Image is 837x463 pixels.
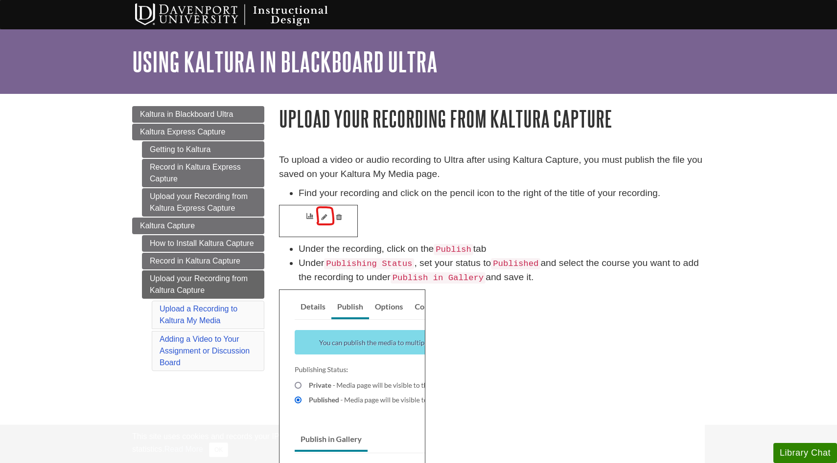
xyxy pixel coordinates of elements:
[773,443,837,463] button: Library Chat
[127,2,362,27] img: Davenport University Instructional Design
[142,159,264,187] a: Record in Kaltura Express Capture
[434,244,473,255] code: Publish
[140,221,195,230] span: Kaltura Capture
[160,335,250,367] a: Adding a Video to Your Assignment or Discussion Board
[391,272,486,284] code: Publish in Gallery
[279,205,358,237] img: pencil icon
[299,242,705,256] li: Under the recording, click on the tab
[142,235,264,252] a: How to Install Kaltura Capture
[132,431,705,457] div: This site uses cookies and records your IP address for usage statistics. Additionally, we use Goo...
[140,110,233,118] span: Kaltura in Blackboard Ultra
[209,442,228,457] button: Close
[279,153,705,181] p: To upload a video or audio recording to Ultra after using Kaltura Capture, you must publish the f...
[299,256,705,285] li: Under , set your status to and select the course you want to add the recording to under and save it.
[132,124,264,140] a: Kaltura Express Capture
[279,106,705,131] h1: Upload your Recording from Kaltura Capture
[160,305,237,325] a: Upload a Recording to Kaltura My Media
[132,106,264,123] a: Kaltura in Blackboard Ultra
[491,258,540,269] code: Published
[164,445,203,453] a: Read More
[132,106,264,373] div: Guide Page Menu
[142,253,264,269] a: Record in Kaltura Capture
[142,188,264,217] a: Upload your Recording from Kaltura Express Capture
[142,141,264,158] a: Getting to Kaltura
[132,218,264,234] a: Kaltura Capture
[132,46,438,77] a: Using Kaltura in Blackboard Ultra
[142,270,264,299] a: Upload your Recording from Kaltura Capture
[299,186,705,200] li: Find your recording and click on the pencil icon to the right of the title of your recording.
[140,128,225,136] span: Kaltura Express Capture
[324,258,414,269] code: Publishing Status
